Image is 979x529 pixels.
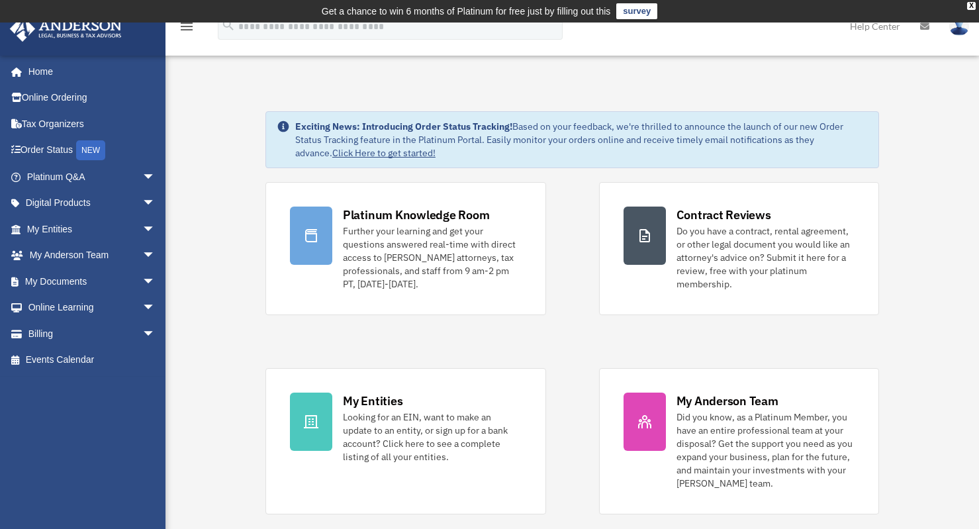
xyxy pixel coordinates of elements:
a: Click Here to get started! [332,147,436,159]
div: My Anderson Team [676,393,778,409]
span: arrow_drop_down [142,320,169,348]
a: Platinum Q&Aarrow_drop_down [9,164,175,190]
div: close [967,2,976,10]
span: arrow_drop_down [142,268,169,295]
a: Billingarrow_drop_down [9,320,175,347]
a: Online Ordering [9,85,175,111]
div: Do you have a contract, rental agreement, or other legal document you would like an attorney's ad... [676,224,855,291]
div: Further your learning and get your questions answered real-time with direct access to [PERSON_NAM... [343,224,522,291]
a: My Anderson Team Did you know, as a Platinum Member, you have an entire professional team at your... [599,368,880,514]
a: menu [179,23,195,34]
a: survey [616,3,657,19]
div: Get a chance to win 6 months of Platinum for free just by filling out this [322,3,611,19]
div: Did you know, as a Platinum Member, you have an entire professional team at your disposal? Get th... [676,410,855,490]
a: Tax Organizers [9,111,175,137]
div: My Entities [343,393,402,409]
span: arrow_drop_down [142,164,169,191]
i: search [221,18,236,32]
img: User Pic [949,17,969,36]
a: My Anderson Teamarrow_drop_down [9,242,175,269]
a: Digital Productsarrow_drop_down [9,190,175,216]
a: Online Learningarrow_drop_down [9,295,175,321]
span: arrow_drop_down [142,242,169,269]
a: Order StatusNEW [9,137,175,164]
a: My Documentsarrow_drop_down [9,268,175,295]
a: Home [9,58,169,85]
div: Contract Reviews [676,207,771,223]
div: Based on your feedback, we're thrilled to announce the launch of our new Order Status Tracking fe... [295,120,868,160]
a: My Entities Looking for an EIN, want to make an update to an entity, or sign up for a bank accoun... [265,368,546,514]
span: arrow_drop_down [142,295,169,322]
div: NEW [76,140,105,160]
div: Looking for an EIN, want to make an update to an entity, or sign up for a bank account? Click her... [343,410,522,463]
a: Events Calendar [9,347,175,373]
a: Platinum Knowledge Room Further your learning and get your questions answered real-time with dire... [265,182,546,315]
strong: Exciting News: Introducing Order Status Tracking! [295,120,512,132]
a: Contract Reviews Do you have a contract, rental agreement, or other legal document you would like... [599,182,880,315]
img: Anderson Advisors Platinum Portal [6,16,126,42]
i: menu [179,19,195,34]
a: My Entitiesarrow_drop_down [9,216,175,242]
div: Platinum Knowledge Room [343,207,490,223]
span: arrow_drop_down [142,190,169,217]
span: arrow_drop_down [142,216,169,243]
